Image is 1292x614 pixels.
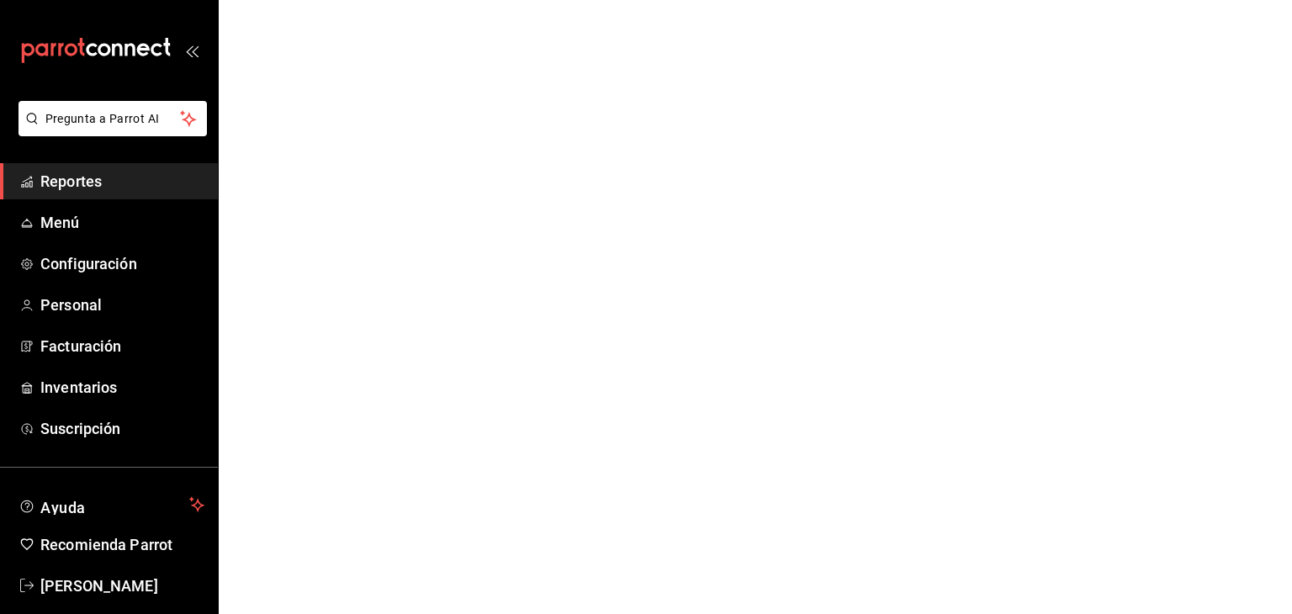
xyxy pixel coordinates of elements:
[40,533,204,556] span: Recomienda Parrot
[12,122,207,140] a: Pregunta a Parrot AI
[40,417,204,440] span: Suscripción
[40,170,204,193] span: Reportes
[185,44,199,57] button: open_drawer_menu
[40,376,204,399] span: Inventarios
[40,495,183,515] span: Ayuda
[40,252,204,275] span: Configuración
[19,101,207,136] button: Pregunta a Parrot AI
[40,211,204,234] span: Menú
[40,294,204,316] span: Personal
[40,574,204,597] span: [PERSON_NAME]
[40,335,204,357] span: Facturación
[45,110,181,128] span: Pregunta a Parrot AI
